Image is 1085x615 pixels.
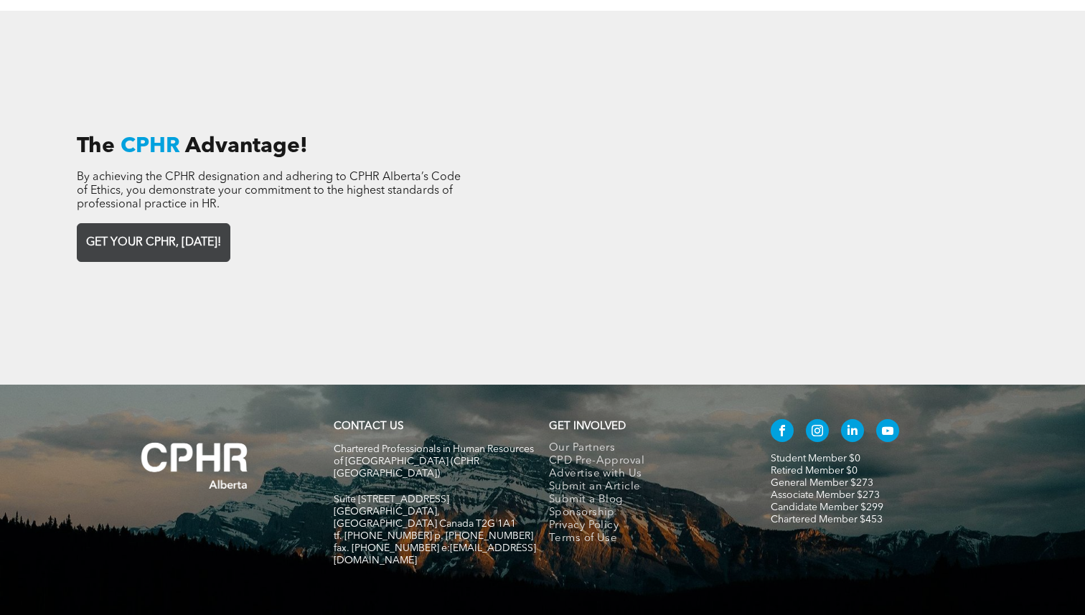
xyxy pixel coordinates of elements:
[876,419,899,446] a: youtube
[549,468,741,481] a: Advertise with Us
[549,507,741,520] a: Sponsorship
[334,444,534,479] span: Chartered Professionals in Human Resources of [GEOGRAPHIC_DATA] (CPHR [GEOGRAPHIC_DATA])
[112,413,277,518] img: A white background with a few lines on it
[771,419,794,446] a: facebook
[334,543,536,565] span: fax. [PHONE_NUMBER] e:[EMAIL_ADDRESS][DOMAIN_NAME]
[121,136,180,157] span: CPHR
[549,442,741,455] a: Our Partners
[334,494,449,504] span: Suite [STREET_ADDRESS]
[841,419,864,446] a: linkedin
[549,455,741,468] a: CPD Pre-Approval
[549,494,741,507] a: Submit a Blog
[771,454,860,464] a: Student Member $0
[771,490,880,500] a: Associate Member $273
[77,136,115,157] span: The
[334,507,516,529] span: [GEOGRAPHIC_DATA], [GEOGRAPHIC_DATA] Canada T2G 1A1
[549,421,626,432] span: GET INVOLVED
[806,419,829,446] a: instagram
[549,520,741,532] a: Privacy Policy
[549,532,741,545] a: Terms of Use
[771,502,883,512] a: Candidate Member $299
[77,223,230,262] a: GET YOUR CPHR, [DATE]!
[771,515,883,525] a: Chartered Member $453
[771,478,873,488] a: General Member $273
[185,136,308,157] span: Advantage!
[334,421,403,432] a: CONTACT US
[77,172,461,210] span: By achieving the CPHR designation and adhering to CPHR Alberta’s Code of Ethics, you demonstrate ...
[81,229,226,257] span: GET YOUR CPHR, [DATE]!
[771,466,858,476] a: Retired Member $0
[334,531,533,541] span: tf. [PHONE_NUMBER] p. [PHONE_NUMBER]
[549,481,741,494] a: Submit an Article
